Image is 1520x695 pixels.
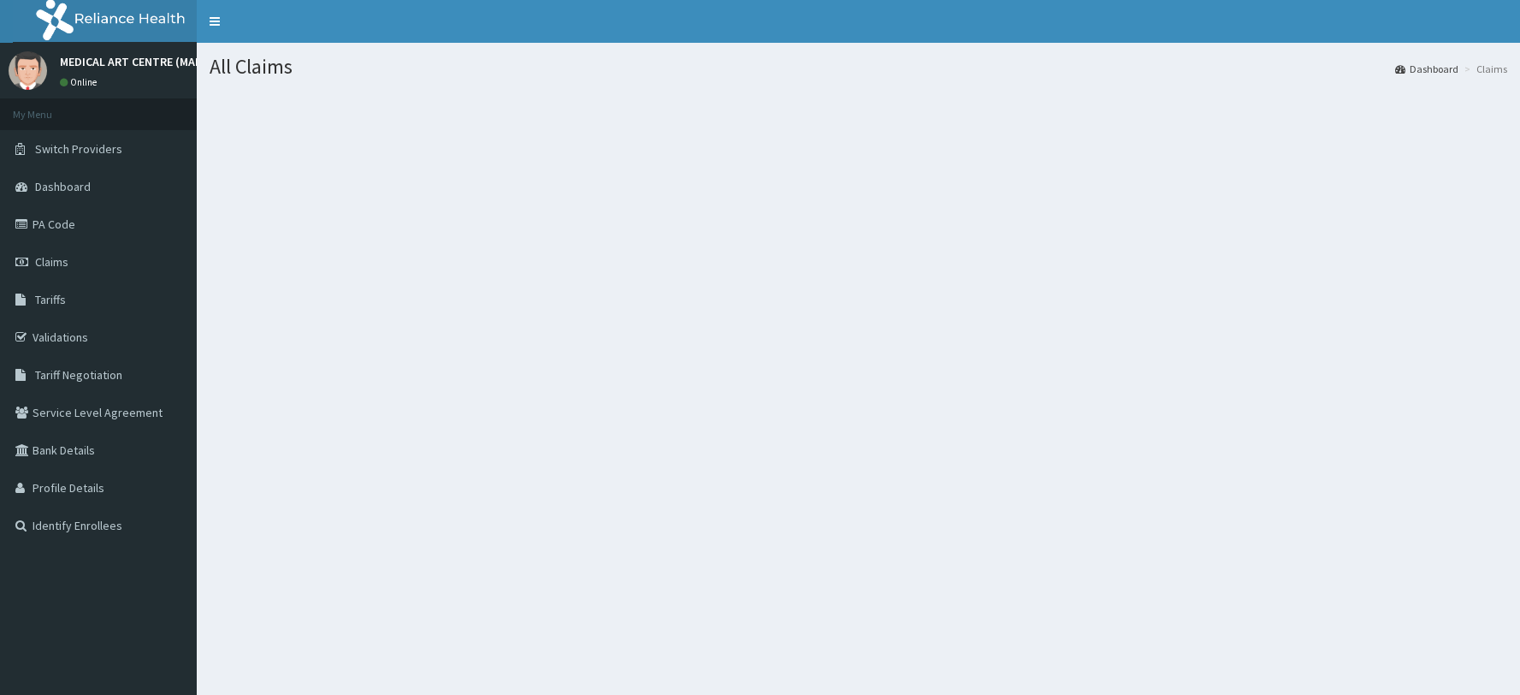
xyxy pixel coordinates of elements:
[35,367,122,383] span: Tariff Negotiation
[35,179,91,194] span: Dashboard
[35,141,122,157] span: Switch Providers
[60,76,101,88] a: Online
[1460,62,1507,76] li: Claims
[210,56,1507,78] h1: All Claims
[9,51,47,90] img: User Image
[35,292,66,307] span: Tariffs
[35,254,68,270] span: Claims
[60,56,269,68] p: MEDICAL ART CENTRE (MART MEDICARE)
[1395,62,1458,76] a: Dashboard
